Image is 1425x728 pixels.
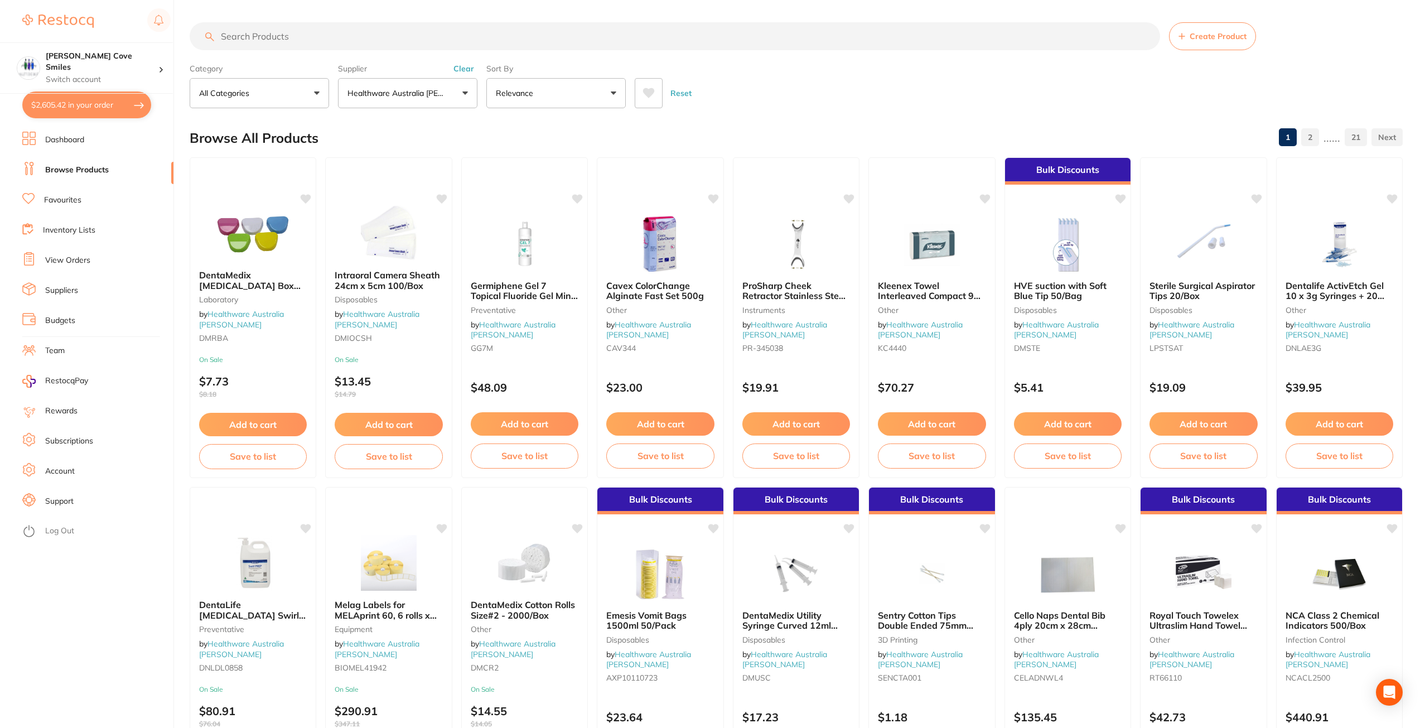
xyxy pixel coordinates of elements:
span: by [606,320,691,340]
span: PR-345038 [742,343,783,353]
img: ProSharp Cheek Retractor Stainless Steel – 4cm x 17cm x 3.5cm [760,216,832,272]
a: Rewards [45,406,78,417]
a: Healthware Australia [PERSON_NAME] [1149,320,1234,340]
span: $76.04 [199,720,307,728]
span: RT66110 [1149,673,1182,683]
small: other [471,625,578,634]
b: Melag Labels for MELAprint 60, 6 rolls x 1000 labels [335,600,442,620]
span: by [878,649,963,669]
a: Subscriptions [45,436,93,447]
span: $14.05 [471,720,578,728]
b: Dentalife ActivEtch Gel 10 x 3g Syringes + 20 Tips [1286,281,1393,301]
span: AXP10110723 [606,673,658,683]
div: Bulk Discounts [869,488,994,514]
b: DentaMedix Cotton Rolls Size#2 - 2000/Box [471,600,578,620]
p: Relevance [496,88,538,99]
a: Healthware Australia [PERSON_NAME] [1014,649,1099,669]
p: $23.64 [606,711,714,724]
button: $2,605.42 in your order [22,91,151,118]
span: RestocqPay [45,375,88,387]
img: DentaMedix Retainer Box Assorted - 10/Pack [217,205,289,261]
a: Healthware Australia [PERSON_NAME] [1014,320,1099,340]
p: Switch account [46,74,158,85]
span: by [335,639,419,659]
small: On Sale [335,686,442,693]
p: $19.91 [742,381,850,394]
span: Emesis Vomit Bags 1500ml 50/Pack [606,610,687,631]
span: $14.79 [335,390,442,398]
a: Healthware Australia [PERSON_NAME] [742,649,827,669]
span: Create Product [1190,32,1247,41]
b: Kleenex Towel Interleaved Compact 90 Sheets 29.5 X 19.5cm 2160/Box [878,281,986,301]
b: Cello Naps Dental Bib 4ply 20cm x 28cm 2000/Carton [1014,610,1122,631]
a: RestocqPay [22,375,88,388]
span: NCA Class 2 Chemical Indicators 500/Box [1286,610,1379,631]
span: by [1149,320,1234,340]
a: Healthware Australia [PERSON_NAME] [1286,649,1370,669]
a: Inventory Lists [43,225,95,236]
div: Bulk Discounts [597,488,723,514]
small: Disposables [1014,306,1122,315]
button: Save to list [742,443,850,468]
p: $13.45 [335,375,442,398]
a: Team [45,345,65,356]
small: Preventative [471,306,578,315]
small: Disposables [742,635,850,644]
a: Browse Products [45,165,109,176]
a: Healthware Australia [PERSON_NAME] [1286,320,1370,340]
img: Melag Labels for MELAprint 60, 6 rolls x 1000 labels [352,535,425,591]
label: Sort By [486,64,626,74]
p: $5.41 [1014,381,1122,394]
button: Add to cart [1286,412,1393,436]
img: Hallett Cove Smiles [17,57,40,79]
div: Bulk Discounts [733,488,859,514]
small: Laboratory [199,295,307,304]
span: Germiphene Gel 7 Topical Fluoride Gel Mint 450ml [471,280,578,312]
img: Cello Naps Dental Bib 4ply 20cm x 28cm 2000/Carton [1031,546,1104,601]
span: GG7M [471,343,493,353]
span: Intraoral Camera Sheath 24cm x 5cm 100/Box [335,269,440,291]
a: 1 [1279,126,1297,148]
span: by [1014,320,1099,340]
h4: Hallett Cove Smiles [46,51,158,73]
a: Healthware Australia [PERSON_NAME] [1149,649,1234,669]
p: Healthware Australia [PERSON_NAME] [347,88,449,99]
b: Germiphene Gel 7 Topical Fluoride Gel Mint 450ml [471,281,578,301]
span: KC4440 [878,343,906,353]
img: Cavex ColorChange Alginate Fast Set 500g [624,216,697,272]
span: by [1149,649,1234,669]
p: $48.09 [471,381,578,394]
a: Budgets [45,315,75,326]
img: Sterile Surgical Aspirator Tips 20/Box [1167,216,1240,272]
span: SENCTA001 [878,673,921,683]
span: Cavex ColorChange Alginate Fast Set 500g [606,280,704,301]
small: On Sale [335,356,442,364]
div: Open Intercom Messenger [1376,679,1403,706]
p: $70.27 [878,381,986,394]
p: $19.09 [1149,381,1257,394]
p: All Categories [199,88,254,99]
span: $8.18 [199,390,307,398]
span: Royal Touch Towelex Ultraslim Hand Towel 24cm x 24cm 2400/Box [1149,610,1249,642]
b: DentaLife Hydrogen Peroxide Swirl Prep 1% Mouthrinse 5L [199,600,307,620]
button: Log Out [22,523,170,541]
a: Restocq Logo [22,8,94,34]
span: by [878,320,963,340]
a: Log Out [45,525,74,537]
p: $7.73 [199,375,307,398]
a: Healthware Australia [PERSON_NAME] [471,639,555,659]
span: DMRBA [199,333,228,343]
span: LPSTSAT [1149,343,1183,353]
button: Create Product [1169,22,1256,50]
a: 21 [1345,126,1367,148]
button: Save to list [471,443,578,468]
button: Clear [450,64,477,74]
a: Suppliers [45,285,78,296]
small: On Sale [471,686,578,693]
div: Bulk Discounts [1277,488,1402,514]
img: Germiphene Gel 7 Topical Fluoride Gel Mint 450ml [489,216,561,272]
a: Account [45,466,75,477]
span: by [199,639,284,659]
p: $290.91 [335,705,442,728]
b: Sentry Cotton Tips Double Ended 75mm Non-Sterile 100/Pk [878,610,986,631]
